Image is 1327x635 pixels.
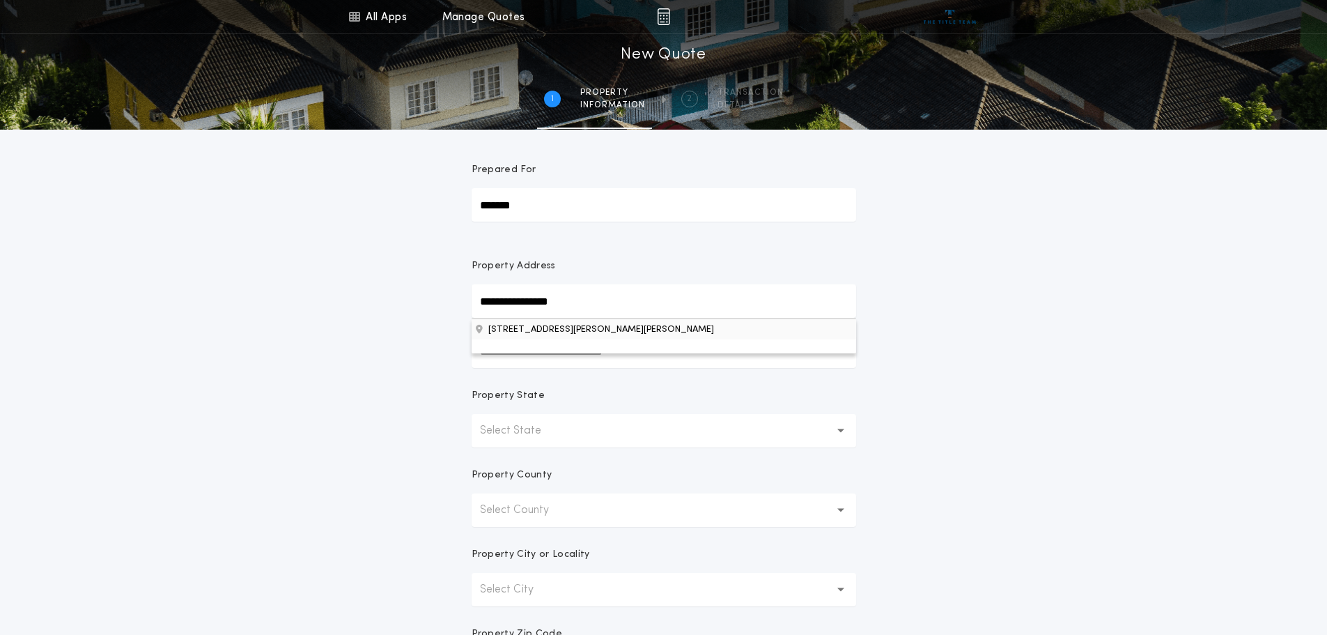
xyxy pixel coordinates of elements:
h2: 2 [687,93,692,105]
p: Select County [480,502,571,519]
p: Property County [472,468,552,482]
p: Select State [480,422,564,439]
p: Property City or Locality [472,548,590,562]
button: Select State [472,414,856,447]
h2: 1 [551,93,554,105]
p: Select City [480,581,556,598]
p: Property State [472,389,545,403]
span: Property [580,87,645,98]
p: Property Address [472,259,856,273]
button: Select County [472,494,856,527]
h1: New Quote [621,44,706,66]
span: information [580,100,645,111]
img: vs-icon [924,10,976,24]
button: Property Address [472,319,856,339]
button: Select City [472,573,856,606]
img: img [657,8,670,25]
p: Prepared For [472,163,536,177]
span: Transaction [717,87,784,98]
span: details [717,100,784,111]
input: Prepared For [472,188,856,222]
